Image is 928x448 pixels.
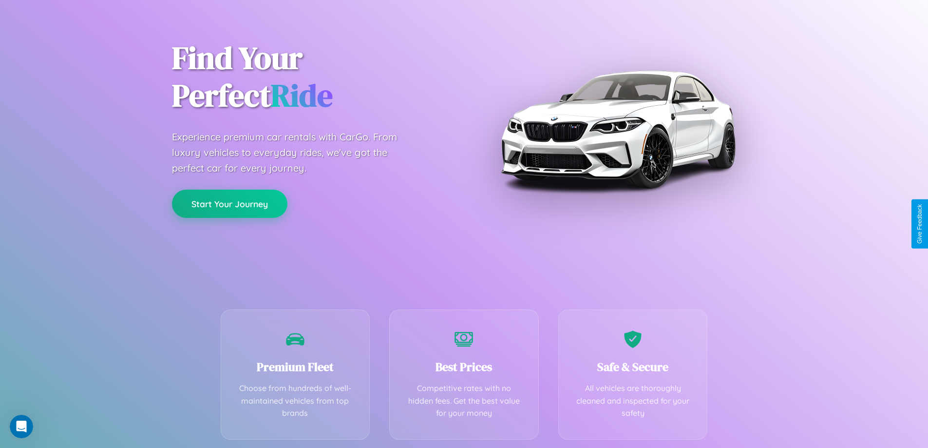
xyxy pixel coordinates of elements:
p: Choose from hundreds of well-maintained vehicles from top brands [236,382,355,420]
span: Ride [271,74,333,117]
h3: Premium Fleet [236,359,355,375]
div: Give Feedback [916,204,923,244]
p: Experience premium car rentals with CarGo. From luxury vehicles to everyday rides, we've got the ... [172,129,416,176]
iframe: Intercom live chat [10,415,33,438]
button: Start Your Journey [172,190,287,218]
h3: Safe & Secure [573,359,693,375]
img: Premium BMW car rental vehicle [496,7,739,251]
h3: Best Prices [404,359,524,375]
p: All vehicles are thoroughly cleaned and inspected for your safety [573,382,693,420]
h1: Find Your Perfect [172,39,450,115]
p: Competitive rates with no hidden fees. Get the best value for your money [404,382,524,420]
